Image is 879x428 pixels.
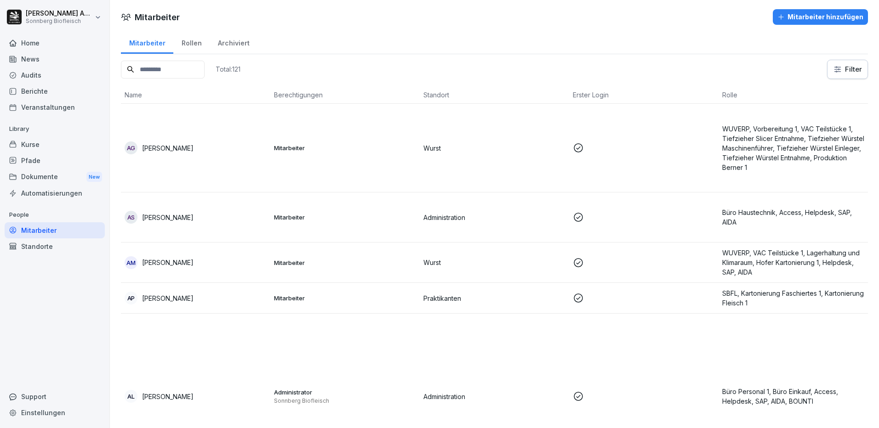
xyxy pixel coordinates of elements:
[142,143,194,153] p: [PERSON_NAME]
[423,293,565,303] p: Praktikanten
[26,18,93,24] p: Sonnberg Biofleisch
[270,86,420,104] th: Berechtigungen
[86,172,102,182] div: New
[135,11,180,23] h1: Mitarbeiter
[423,392,565,401] p: Administration
[722,124,864,172] p: WUVERP, Vorbereitung 1, VAC Teilstücke 1, Tiefzieher Slicer Entnahme, Tiefzieher Würstel Maschine...
[210,30,257,54] a: Archiviert
[423,258,565,267] p: Wurst
[777,12,863,22] div: Mitarbeiter hinzufügen
[5,185,105,201] a: Automatisierungen
[423,213,565,222] p: Administration
[5,169,105,186] div: Dokumente
[719,86,868,104] th: Rolle
[828,60,868,79] button: Filter
[142,213,194,222] p: [PERSON_NAME]
[125,211,137,224] div: AS
[5,51,105,67] a: News
[5,67,105,83] a: Audits
[125,390,137,403] div: AL
[274,144,416,152] p: Mitarbeiter
[5,208,105,222] p: People
[142,258,194,267] p: [PERSON_NAME]
[5,152,105,169] a: Pfade
[5,99,105,115] a: Veranstaltungen
[5,136,105,152] a: Kurse
[142,293,194,303] p: [PERSON_NAME]
[722,248,864,277] p: WUVERP, VAC Teilstücke 1, Lagerhaltung und Klimaraum, Hofer Kartonierung 1, Helpdesk, SAP, AIDA
[274,259,416,267] p: Mitarbeiter
[125,292,137,304] div: AP
[26,10,93,17] p: [PERSON_NAME] Anibas
[5,83,105,99] a: Berichte
[274,388,416,396] p: Administrator
[773,9,868,25] button: Mitarbeiter hinzufügen
[274,294,416,302] p: Mitarbeiter
[722,288,864,308] p: SBFL, Kartonierung Faschiertes 1, Kartonierung Fleisch 1
[121,30,173,54] a: Mitarbeiter
[722,208,864,227] p: Büro Haustechnik, Access, Helpdesk, SAP, AIDA
[5,238,105,254] a: Standorte
[121,86,270,104] th: Name
[5,405,105,421] a: Einstellungen
[142,392,194,401] p: [PERSON_NAME]
[833,65,862,74] div: Filter
[5,35,105,51] a: Home
[5,122,105,136] p: Library
[173,30,210,54] a: Rollen
[125,141,137,154] div: AG
[423,143,565,153] p: Wurst
[722,387,864,406] p: Büro Personal 1, Büro Einkauf, Access, Helpdesk, SAP, AIDA, BOUNTI
[125,256,137,269] div: AM
[274,213,416,221] p: Mitarbeiter
[5,222,105,238] a: Mitarbeiter
[5,169,105,186] a: DokumenteNew
[274,397,416,405] p: Sonnberg Biofleisch
[5,389,105,405] div: Support
[420,86,569,104] th: Standort
[569,86,719,104] th: Erster Login
[216,65,240,73] p: Total: 121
